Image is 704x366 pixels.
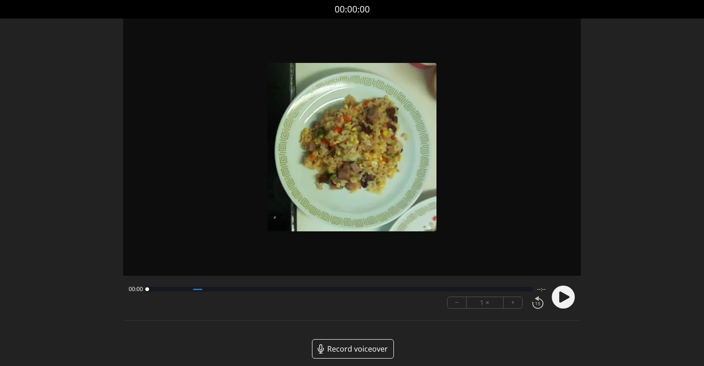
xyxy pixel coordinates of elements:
[268,63,436,231] img: Poster Image
[312,339,394,359] a: Record voiceover
[448,297,467,308] button: −
[504,297,522,308] button: +
[537,285,546,293] span: --:--
[335,3,370,16] a: 00:00:00
[467,297,504,308] div: 1 ×
[327,343,388,354] span: Record voiceover
[129,285,143,293] span: 00:00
